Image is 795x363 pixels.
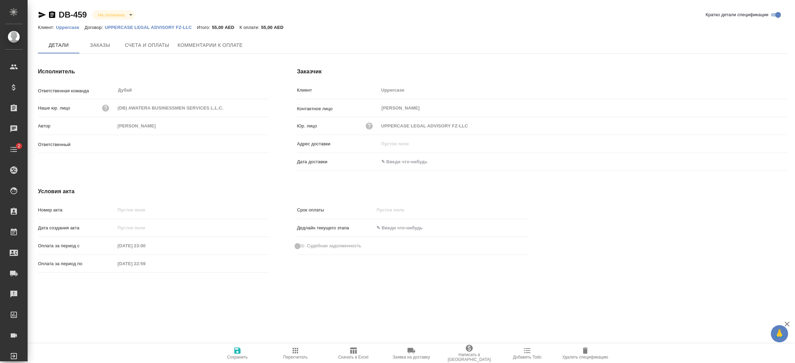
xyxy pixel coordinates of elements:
h4: Заказчик [297,68,787,76]
span: Комментарии к оплате [178,41,243,50]
span: 2 [13,143,24,149]
button: Скопировать ссылку [48,11,56,19]
a: UPPERCASE LEGAL ADVISORY FZ-LLC [105,24,197,30]
span: Детали [42,41,75,50]
span: Заказы [84,41,117,50]
p: Срок оплаты [297,207,374,214]
p: 55,00 AED [261,25,289,30]
input: Пустое поле [379,85,787,95]
p: Дедлайн текущего этапа [297,225,374,231]
span: Судебная задолженность [307,242,361,249]
p: Ответственный [38,141,115,148]
span: Кратко детали спецификации [706,11,768,18]
input: Пустое поле [115,121,269,131]
button: Open [266,143,267,145]
p: Контактное лицо [297,105,379,112]
p: Адрес доставки [297,141,379,147]
input: Пустое поле [115,103,269,113]
p: Оплата за период с [38,242,115,249]
p: Автор [38,123,115,129]
a: Uppercase [56,24,85,30]
h4: Исполнитель [38,68,269,76]
p: Клиент: [38,25,56,30]
p: UPPERCASE LEGAL ADVISORY FZ-LLC [105,25,197,30]
p: Ответственная команда [38,87,115,94]
input: Пустое поле [115,205,269,215]
p: Оплата за период по [38,260,115,267]
p: Юр. лицо [297,123,317,129]
a: DB-459 [59,10,87,19]
h4: Условия акта [38,187,528,196]
p: Номер акта [38,207,115,214]
button: Не оплачена [96,12,127,18]
input: ✎ Введи что-нибудь [374,223,434,233]
input: Пустое поле [374,205,434,215]
input: Пустое поле [115,259,176,269]
p: 55,00 AED [212,25,239,30]
span: Счета и оплаты [125,41,169,50]
button: Скопировать ссылку для ЯМессенджера [38,11,46,19]
span: 🙏 [774,326,785,341]
p: Итого: [197,25,212,30]
p: Дата доставки [297,158,379,165]
a: 2 [2,141,26,158]
div: Не оплачена [92,10,135,20]
button: 🙏 [771,325,788,342]
p: Дата создания акта [38,225,115,231]
input: Пустое поле [379,139,787,149]
input: Пустое поле [115,223,176,233]
input: Пустое поле [379,121,787,131]
p: Клиент [297,87,379,94]
p: Договор: [85,25,105,30]
input: Пустое поле [115,241,176,251]
input: ✎ Введи что-нибудь [379,157,439,167]
p: К оплате: [239,25,261,30]
p: Uppercase [56,25,85,30]
p: Наше юр. лицо [38,105,70,112]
